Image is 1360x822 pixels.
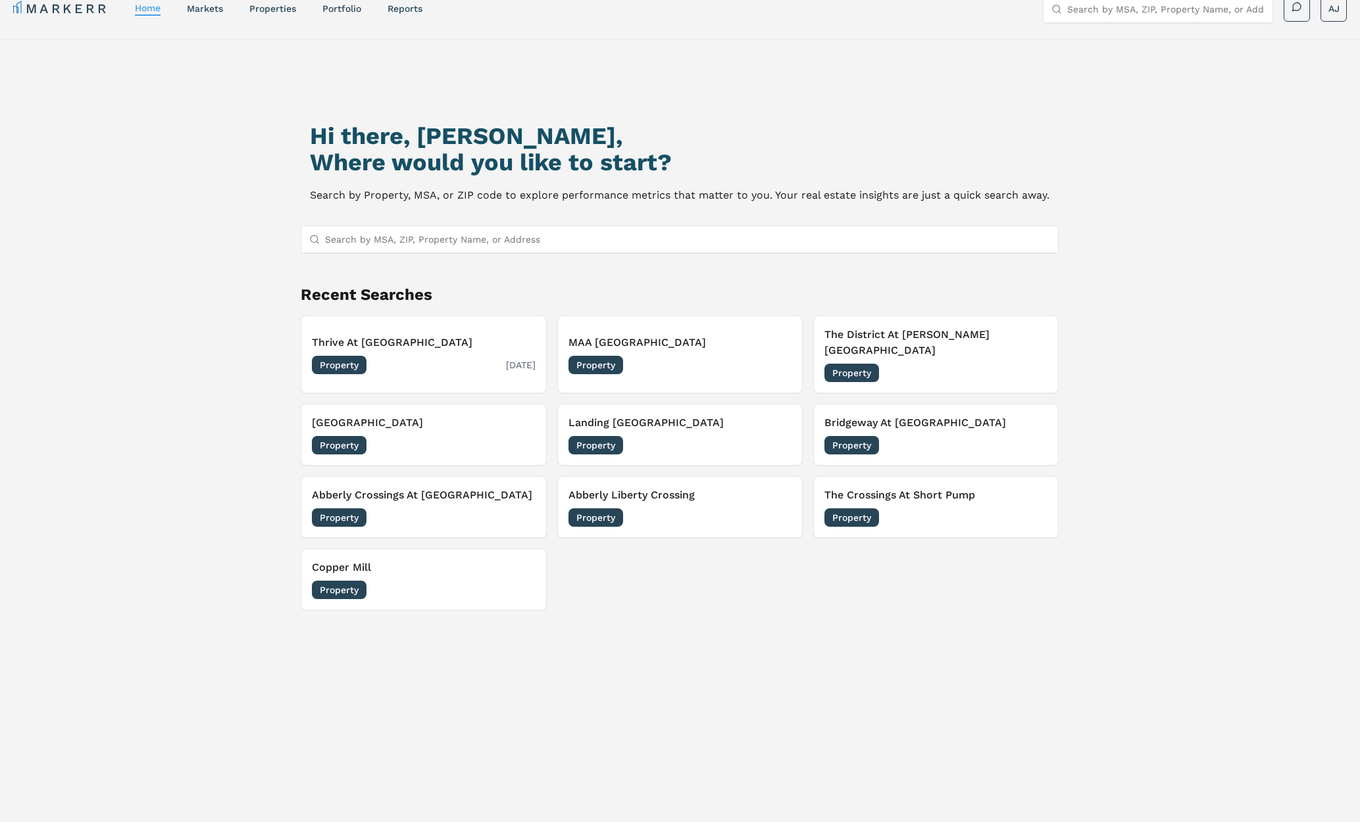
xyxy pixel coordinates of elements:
span: [DATE] [506,358,536,372]
a: properties [249,3,296,14]
button: The District At [PERSON_NAME][GEOGRAPHIC_DATA]Property[DATE] [813,316,1059,393]
h3: Bridgeway At [GEOGRAPHIC_DATA] [824,415,1047,431]
a: home [135,3,161,13]
span: [DATE] [1018,511,1047,524]
h3: Abberly Liberty Crossing [568,487,792,503]
input: Search by MSA, ZIP, Property Name, or Address [325,226,1050,253]
a: Portfolio [322,3,361,14]
span: [DATE] [762,439,792,452]
button: The Crossings At Short PumpProperty[DATE] [813,476,1059,538]
a: markets [187,3,223,14]
span: [DATE] [1018,439,1047,452]
span: Property [568,508,623,527]
span: [DATE] [506,511,536,524]
span: [DATE] [506,439,536,452]
button: Abberly Crossings At [GEOGRAPHIC_DATA]Property[DATE] [301,476,546,538]
h2: Where would you like to start? [310,149,1049,176]
h3: The Crossings At Short Pump [824,487,1047,503]
h3: Thrive At [GEOGRAPHIC_DATA] [312,335,535,351]
p: Search by Property, MSA, or ZIP code to explore performance metrics that matter to you. Your real... [310,186,1049,205]
h3: [GEOGRAPHIC_DATA] [312,415,535,431]
h2: Recent Searches [301,284,1059,305]
button: Abberly Liberty CrossingProperty[DATE] [557,476,803,538]
button: Bridgeway At [GEOGRAPHIC_DATA]Property[DATE] [813,404,1059,466]
span: Property [568,436,623,454]
span: AJ [1328,2,1340,15]
h3: MAA [GEOGRAPHIC_DATA] [568,335,792,351]
span: [DATE] [762,358,792,372]
span: Property [312,508,366,527]
span: Property [568,356,623,374]
h3: Copper Mill [312,560,535,575]
button: Copper MillProperty[DATE] [301,548,546,610]
span: Property [824,436,879,454]
span: Property [824,364,879,382]
button: Landing [GEOGRAPHIC_DATA]Property[DATE] [557,404,803,466]
span: [DATE] [1018,366,1047,379]
h3: The District At [PERSON_NAME][GEOGRAPHIC_DATA] [824,327,1047,358]
h3: Landing [GEOGRAPHIC_DATA] [568,415,792,431]
span: Property [312,436,366,454]
button: MAA [GEOGRAPHIC_DATA]Property[DATE] [557,316,803,393]
span: [DATE] [506,583,536,596]
h1: Hi there, [PERSON_NAME], [310,123,1049,149]
h3: Abberly Crossings At [GEOGRAPHIC_DATA] [312,487,535,503]
span: [DATE] [762,511,792,524]
span: Property [824,508,879,527]
button: Thrive At [GEOGRAPHIC_DATA]Property[DATE] [301,316,546,393]
a: reports [388,3,422,14]
button: [GEOGRAPHIC_DATA]Property[DATE] [301,404,546,466]
span: Property [312,581,366,599]
span: Property [312,356,366,374]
